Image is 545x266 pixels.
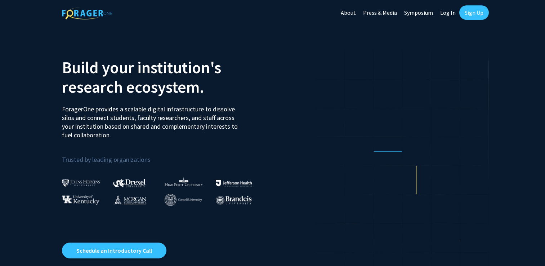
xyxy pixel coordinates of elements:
[62,7,112,19] img: ForagerOne Logo
[216,196,252,205] img: Brandeis University
[165,177,203,186] img: High Point University
[113,195,146,204] img: Morgan State University
[459,5,489,20] a: Sign Up
[62,145,267,165] p: Trusted by leading organizations
[62,99,243,139] p: ForagerOne provides a scalable digital infrastructure to dissolve silos and connect students, fac...
[216,180,252,187] img: Thomas Jefferson University
[62,243,166,258] a: Opens in a new tab
[62,195,99,205] img: University of Kentucky
[165,194,202,206] img: Cornell University
[62,58,267,97] h2: Build your institution's research ecosystem.
[62,179,100,187] img: Johns Hopkins University
[113,179,146,187] img: Drexel University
